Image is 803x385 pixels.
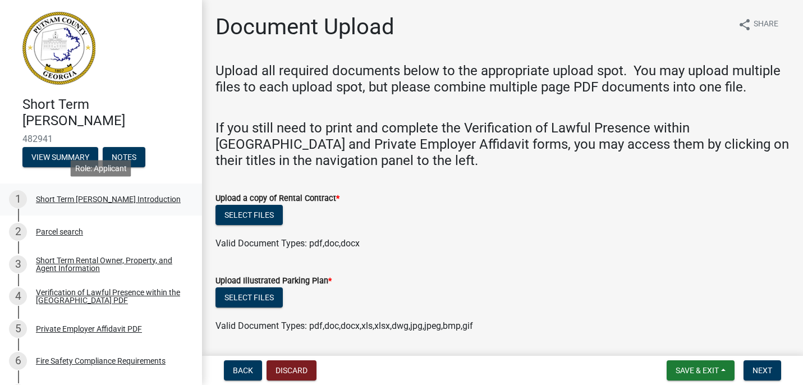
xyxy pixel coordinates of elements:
button: Notes [103,147,145,167]
img: Putnam County, Georgia [22,12,95,85]
div: 4 [9,287,27,305]
div: Short Term Rental Owner, Property, and Agent Information [36,256,184,272]
button: View Summary [22,147,98,167]
div: Short Term [PERSON_NAME] Introduction [36,195,181,203]
span: Valid Document Types: pdf,doc,docx [215,238,360,249]
wm-modal-confirm: Summary [22,153,98,162]
h4: Short Term [PERSON_NAME] [22,97,193,129]
div: Private Employer Affidavit PDF [36,325,142,333]
span: Save & Exit [676,366,719,375]
div: Fire Safety Compliance Requirements [36,357,166,365]
div: 2 [9,223,27,241]
span: Back [233,366,253,375]
span: Share [754,18,778,31]
span: Next [752,366,772,375]
h1: Document Upload [215,13,394,40]
wm-modal-confirm: Notes [103,153,145,162]
div: 6 [9,352,27,370]
label: Upload a copy of Rental Contract [215,195,339,203]
div: Parcel search [36,228,83,236]
div: 5 [9,320,27,338]
i: share [738,18,751,31]
button: shareShare [729,13,787,35]
div: Role: Applicant [71,160,131,176]
button: Next [744,360,781,381]
button: Save & Exit [667,360,735,381]
div: Verification of Lawful Presence within the [GEOGRAPHIC_DATA] PDF [36,288,184,304]
h4: Upload all required documents below to the appropriate upload spot. You may upload multiple files... [215,63,790,95]
button: Select files [215,205,283,225]
button: Discard [267,360,316,381]
button: Back [224,360,262,381]
button: Select files [215,287,283,308]
h4: If you still need to print and complete the Verification of Lawful Presence within [GEOGRAPHIC_DA... [215,120,790,168]
span: 482941 [22,134,180,144]
span: Valid Document Types: pdf,doc,docx,xls,xlsx,dwg,jpg,jpeg,bmp,gif [215,320,473,331]
div: 3 [9,255,27,273]
label: Upload Illustrated Parking Plan [215,277,332,285]
div: 1 [9,190,27,208]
